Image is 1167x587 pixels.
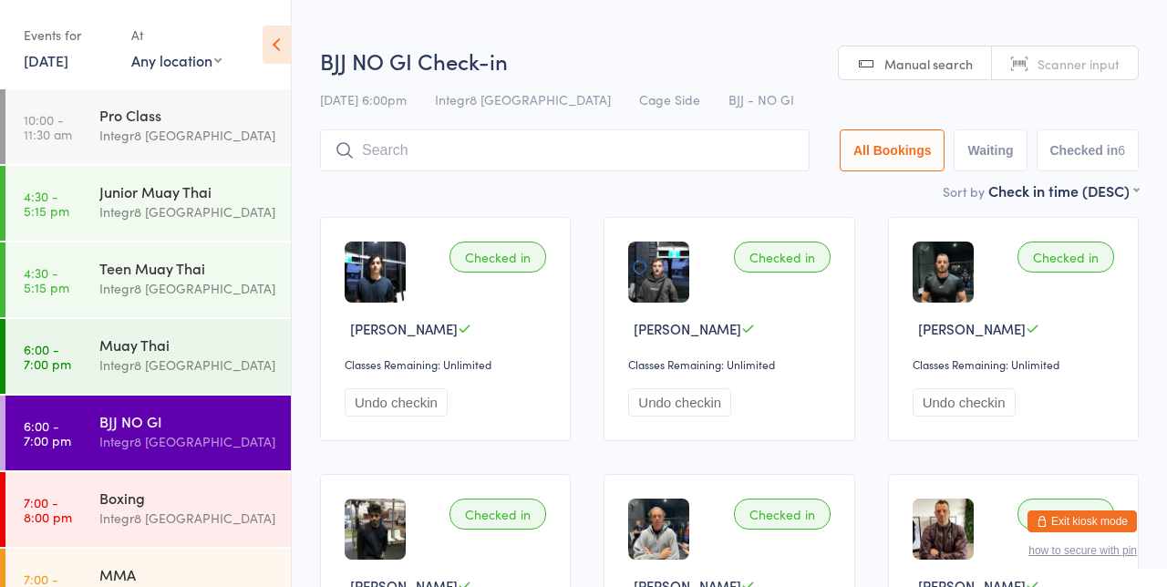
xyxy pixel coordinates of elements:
[345,388,448,417] button: Undo checkin
[988,180,1139,201] div: Check in time (DESC)
[5,396,291,470] a: 6:00 -7:00 pmBJJ NO GIIntegr8 [GEOGRAPHIC_DATA]
[734,242,831,273] div: Checked in
[954,129,1027,171] button: Waiting
[345,499,406,560] img: image1745823692.png
[5,166,291,241] a: 4:30 -5:15 pmJunior Muay ThaiIntegr8 [GEOGRAPHIC_DATA]
[840,129,945,171] button: All Bookings
[5,472,291,547] a: 7:00 -8:00 pmBoxingIntegr8 [GEOGRAPHIC_DATA]
[884,55,973,73] span: Manual search
[320,46,1139,76] h2: BJJ NO GI Check-in
[24,112,72,141] time: 10:00 - 11:30 am
[435,90,611,108] span: Integr8 [GEOGRAPHIC_DATA]
[350,319,458,338] span: [PERSON_NAME]
[1038,55,1120,73] span: Scanner input
[99,355,275,376] div: Integr8 [GEOGRAPHIC_DATA]
[1017,242,1114,273] div: Checked in
[99,105,275,125] div: Pro Class
[345,356,552,372] div: Classes Remaining: Unlimited
[131,50,222,70] div: Any location
[449,499,546,530] div: Checked in
[913,388,1016,417] button: Undo checkin
[1028,510,1137,532] button: Exit kiosk mode
[320,129,810,171] input: Search
[734,499,831,530] div: Checked in
[628,242,689,303] img: image1745826242.png
[99,125,275,146] div: Integr8 [GEOGRAPHIC_DATA]
[1118,143,1125,158] div: 6
[943,182,985,201] label: Sort by
[320,90,407,108] span: [DATE] 6:00pm
[99,258,275,278] div: Teen Muay Thai
[913,499,974,560] img: image1746007122.png
[1028,544,1137,557] button: how to secure with pin
[99,278,275,299] div: Integr8 [GEOGRAPHIC_DATA]
[99,564,275,584] div: MMA
[628,499,689,560] img: image1745827031.png
[5,242,291,317] a: 4:30 -5:15 pmTeen Muay ThaiIntegr8 [GEOGRAPHIC_DATA]
[99,411,275,431] div: BJJ NO GI
[99,335,275,355] div: Muay Thai
[5,89,291,164] a: 10:00 -11:30 amPro ClassIntegr8 [GEOGRAPHIC_DATA]
[24,265,69,294] time: 4:30 - 5:15 pm
[1037,129,1140,171] button: Checked in6
[24,189,69,218] time: 4:30 - 5:15 pm
[728,90,794,108] span: BJJ - NO GI
[639,90,700,108] span: Cage Side
[131,20,222,50] div: At
[449,242,546,273] div: Checked in
[345,242,406,303] img: image1745826211.png
[99,488,275,508] div: Boxing
[24,50,68,70] a: [DATE]
[24,342,71,371] time: 6:00 - 7:00 pm
[628,388,731,417] button: Undo checkin
[24,20,113,50] div: Events for
[99,431,275,452] div: Integr8 [GEOGRAPHIC_DATA]
[628,356,835,372] div: Classes Remaining: Unlimited
[913,356,1120,372] div: Classes Remaining: Unlimited
[5,319,291,394] a: 6:00 -7:00 pmMuay ThaiIntegr8 [GEOGRAPHIC_DATA]
[913,242,974,303] img: image1746431286.png
[24,495,72,524] time: 7:00 - 8:00 pm
[634,319,741,338] span: [PERSON_NAME]
[24,418,71,448] time: 6:00 - 7:00 pm
[99,201,275,222] div: Integr8 [GEOGRAPHIC_DATA]
[99,181,275,201] div: Junior Muay Thai
[99,508,275,529] div: Integr8 [GEOGRAPHIC_DATA]
[1017,499,1114,530] div: Checked in
[918,319,1026,338] span: [PERSON_NAME]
